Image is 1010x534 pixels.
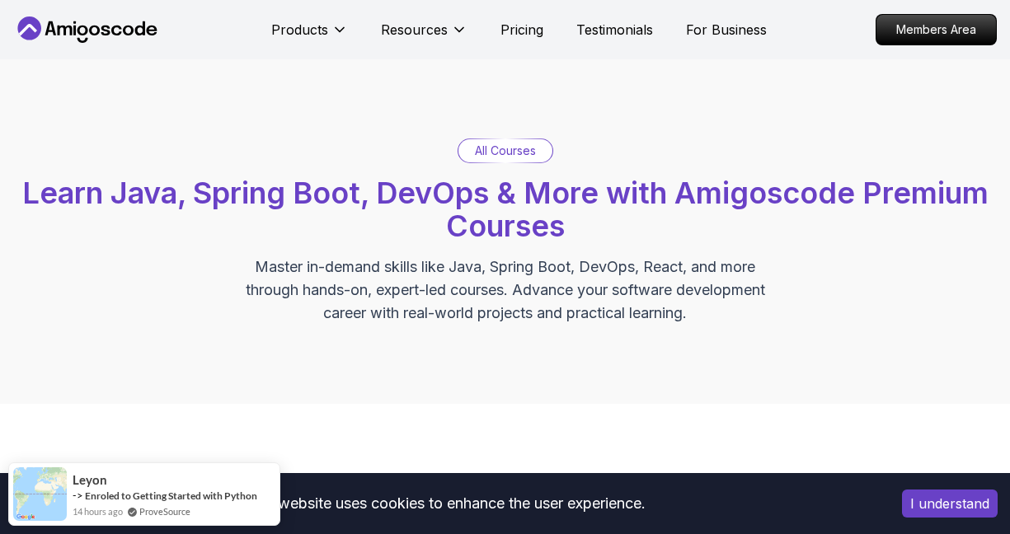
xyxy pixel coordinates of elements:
span: -> [73,489,83,502]
span: 14 hours ago [73,504,123,518]
button: Accept cookies [902,489,998,518]
p: All Courses [475,143,536,159]
img: provesource social proof notification image [13,467,67,521]
span: leyon [73,473,107,487]
iframe: chat widget [908,431,1010,509]
a: Enroled to Getting Started with Python [85,489,257,502]
a: Testimonials [576,20,653,40]
div: This website uses cookies to enhance the user experience. [12,485,877,522]
a: For Business [686,20,767,40]
button: Resources [381,20,467,53]
a: Pricing [500,20,543,40]
span: Learn Java, Spring Boot, DevOps & More with Amigoscode Premium Courses [22,175,989,244]
p: Resources [381,20,448,40]
p: Products [271,20,328,40]
a: Members Area [876,14,997,45]
button: Products [271,20,348,53]
a: ProveSource [139,504,190,518]
p: Master in-demand skills like Java, Spring Boot, DevOps, React, and more through hands-on, expert-... [228,255,782,325]
p: Members Area [876,15,996,44]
